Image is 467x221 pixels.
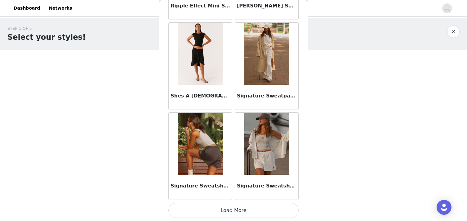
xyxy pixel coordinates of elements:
[244,23,289,85] img: Signature Sweatpants - Ivory
[237,92,296,100] h3: Signature Sweatpants - Ivory
[45,1,76,15] a: Networks
[237,2,296,10] h3: [PERSON_NAME] Shorts - Blue
[10,1,44,15] a: Dashboard
[171,2,230,10] h3: Ripple Effect Mini Shorts - Ivory
[7,32,86,43] h1: Select your styles!
[7,25,86,32] div: STEP 1 OF 5
[171,92,230,100] h3: Shes A [DEMOGRAPHIC_DATA] Midi Skirt - Black
[178,113,223,175] img: Signature Sweatshorts - Charcoal
[444,3,450,13] div: avatar
[237,182,296,190] h3: Signature Sweatshorts - Grey
[178,23,223,85] img: Shes A Lady Midi Skirt - Black
[437,200,451,215] div: Open Intercom Messenger
[168,203,299,218] button: Load More
[171,182,230,190] h3: Signature Sweatshorts - Charcoal
[244,113,289,175] img: Signature Sweatshorts - Grey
